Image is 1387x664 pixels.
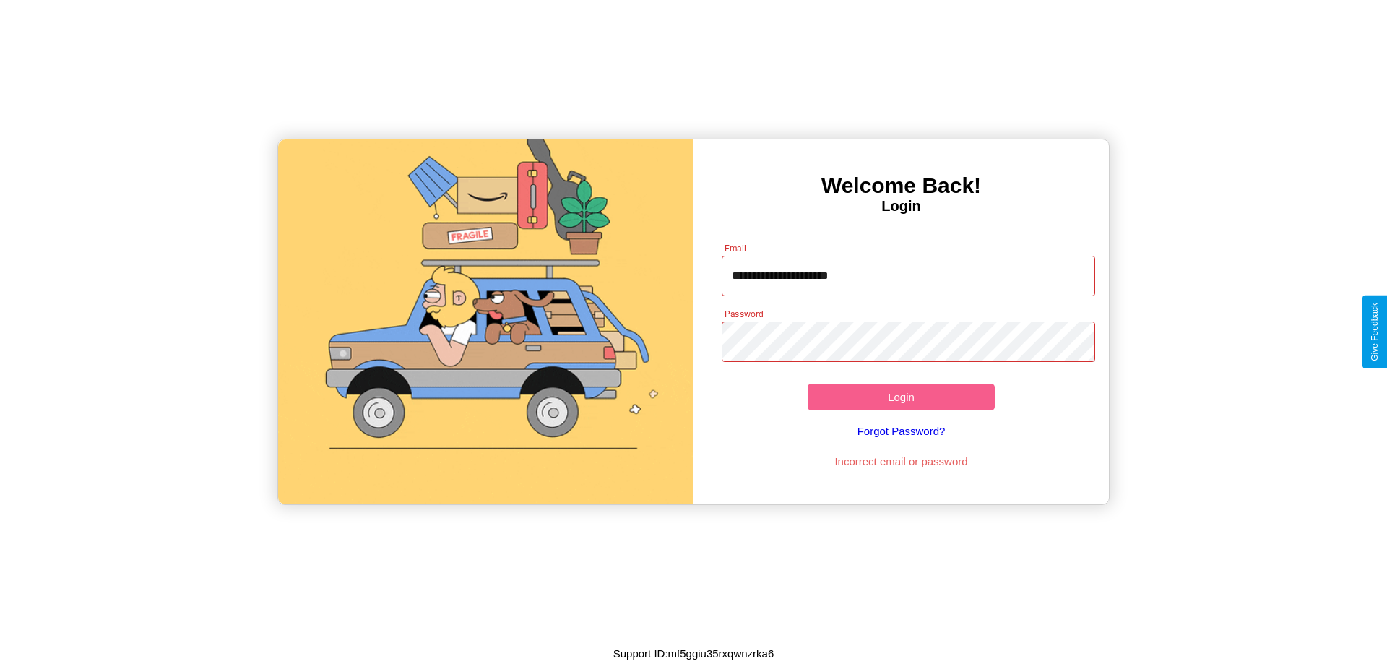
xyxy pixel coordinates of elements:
p: Support ID: mf5ggiu35rxqwnzrka6 [613,644,774,663]
button: Login [808,384,995,410]
div: Give Feedback [1370,303,1380,361]
label: Email [725,242,747,254]
h3: Welcome Back! [693,173,1109,198]
label: Password [725,308,763,320]
a: Forgot Password? [714,410,1089,452]
p: Incorrect email or password [714,452,1089,471]
img: gif [278,139,693,504]
h4: Login [693,198,1109,215]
